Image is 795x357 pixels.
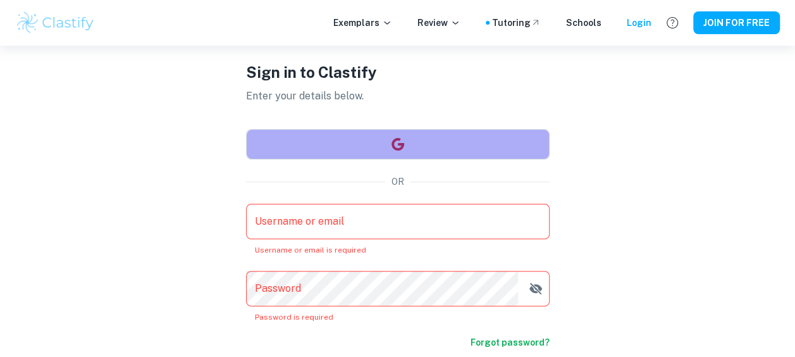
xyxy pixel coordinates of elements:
[492,16,541,30] a: Tutoring
[246,61,550,84] h1: Sign in to Clastify
[627,16,651,30] a: Login
[255,311,541,323] p: Password is required
[662,12,683,34] button: Help and Feedback
[246,89,550,104] p: Enter your details below.
[255,244,541,256] p: Username or email is required
[15,10,96,35] img: Clastify logo
[566,16,601,30] a: Schools
[693,11,780,34] button: JOIN FOR FREE
[333,16,392,30] p: Exemplars
[391,175,404,189] p: OR
[417,16,460,30] p: Review
[471,335,550,349] a: Forgot password?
